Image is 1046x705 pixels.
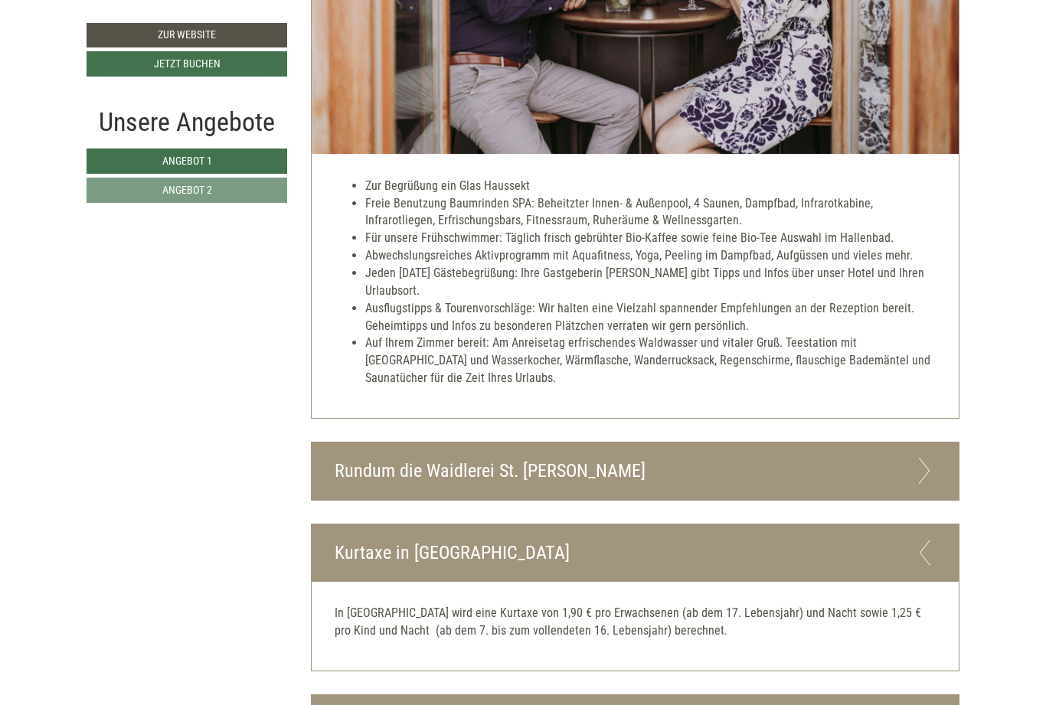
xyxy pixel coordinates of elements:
[365,195,936,230] li: Freie Benutzung Baumrinden SPA: Beheitzter Innen- & Außenpool, 4 Saunen, Dampfbad, Infrarotkabine...
[87,103,287,141] div: Unsere Angebote
[365,335,936,387] li: Auf Ihrem Zimmer bereit: Am Anreisetag erfrischendes Waldwasser und vitaler Gruß. Teestation mit ...
[365,265,936,300] li: Jeden [DATE] Gästebegrüßung: Ihre Gastgeberin [PERSON_NAME] gibt Tipps und Infos über unser Hotel...
[162,155,212,167] span: Angebot 1
[365,247,936,265] li: Abwechslungsreiches Aktivprogramm mit Aquafitness, Yoga, Peeling im Dampfbad, Aufgüssen und viele...
[162,184,212,196] span: Angebot 2
[312,524,959,582] div: Kurtaxe in [GEOGRAPHIC_DATA]
[87,23,287,47] a: Zur Website
[312,442,959,500] div: Rundum die Waidlerei St. [PERSON_NAME]
[365,230,936,247] li: Für unsere Frühschwimmer: Täglich frisch gebrühter Bio-Kaffee sowie feine Bio-Tee Auswahl im Hall...
[365,300,936,335] li: Ausflugstipps & Tourenvorschläge: Wir halten eine Vielzahl spannender Empfehlungen an der Rezepti...
[335,605,936,640] p: In [GEOGRAPHIC_DATA] wird eine Kurtaxe von 1,90 € pro Erwachsenen (ab dem 17. Lebensjahr) und Nac...
[365,178,936,195] li: Zur Begrüßung ein Glas Haussekt
[87,51,287,77] a: Jetzt buchen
